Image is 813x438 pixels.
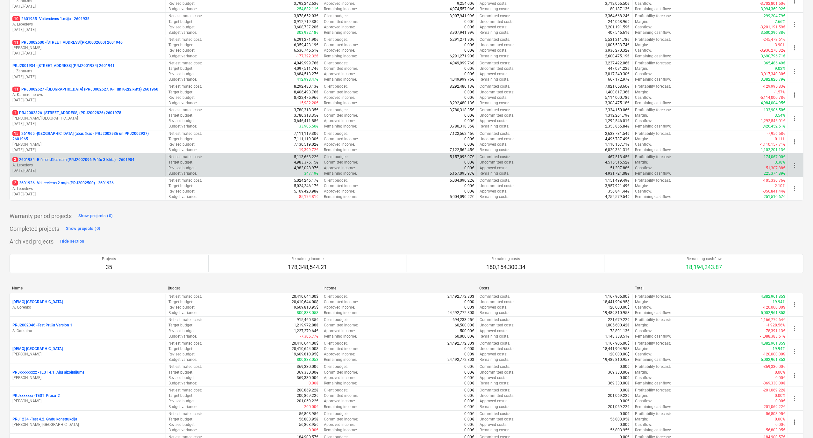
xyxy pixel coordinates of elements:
[294,136,318,142] p: 7,111,119.30€
[605,100,630,106] p: 3,308,475.18€
[12,168,163,173] p: [DATE] - [DATE]
[294,19,318,25] p: 3,912,719.38€
[168,136,193,142] p: Target budget :
[761,100,785,106] p: 4,984,004.95€
[635,30,671,35] p: Remaining cashflow :
[480,6,509,12] p: Remaining costs :
[12,180,18,186] span: 2
[12,92,163,98] p: A. Kamerdinerovs
[605,13,630,19] p: 3,364,668.24€
[480,107,510,113] p: Committed costs :
[605,1,630,6] p: 3,712,055.50€
[324,154,348,160] p: Client budget :
[168,113,193,118] p: Target budget :
[480,13,510,19] p: Committed costs :
[635,118,652,124] p: Cashflow :
[12,16,163,33] div: 102601935 -Valterciems 1.māja - 2601935A. Lebedevs[DATE]-[DATE]
[635,6,671,12] p: Remaining cashflow :
[324,118,355,124] p: Approved income :
[791,185,798,193] span: more_vert
[324,147,357,153] p: Remaining income :
[480,100,509,106] p: Remaining costs :
[774,136,785,142] p: -0.11%
[12,422,163,427] p: [PERSON_NAME] [GEOGRAPHIC_DATA]
[168,19,193,25] p: Target budget :
[324,90,358,95] p: Committed income :
[294,71,318,77] p: 3,684,513.27€
[450,6,474,12] p: 4,074,557.06€
[168,142,196,147] p: Revised budget :
[791,114,798,122] span: more_vert
[480,147,509,153] p: Remaining costs :
[608,19,630,25] p: 244,068.96€
[297,124,318,129] p: 133,906.50€
[12,398,163,404] p: [PERSON_NAME]
[12,157,163,173] div: 32601984 -Blūmendāles nami(PRJ2002096 Prūšu 3 kārta) - 2601984A. Lebedevs[DATE]-[DATE]
[605,61,630,66] p: 3,237,422.06€
[760,142,785,147] p: -1,110,157.71€
[12,370,163,381] div: PRJxxxxxxxxx -TEST 4.1. Ailu aizpildijums[PERSON_NAME]
[168,71,196,77] p: Revised budget :
[168,160,193,165] p: Target budget :
[450,13,474,19] p: 3,907,941.99€
[761,77,785,82] p: 3,382,826.79€
[78,212,113,220] div: Show projects (0)
[450,100,474,106] p: 8,292,480.13€
[760,118,785,124] p: -1,292,546.01€
[610,6,630,12] p: 80,187.13€
[774,90,785,95] p: -1.57%
[763,37,785,42] p: -245,473.61€
[480,142,507,147] p: Approved costs :
[324,42,358,48] p: Committed income :
[324,6,357,12] p: Remaining income :
[464,19,474,25] p: 0.00€
[605,25,630,30] p: 3,201,191.59€
[168,42,193,48] p: Target budget :
[450,107,474,113] p: 3,780,318.35€
[450,54,474,59] p: 6,291,271.90€
[450,147,474,153] p: 7,122,562.45€
[12,16,20,21] span: 10
[791,395,798,402] span: more_vert
[324,131,348,136] p: Client budget :
[791,162,798,169] span: more_vert
[168,1,196,6] p: Revised budget :
[605,131,630,136] p: 2,633,731.54€
[464,118,474,124] p: 0.00€
[12,323,72,328] p: PRJ2002046 - Test Prūšu Version 1
[464,71,474,77] p: 0.00€
[605,118,630,124] p: 1,292,546.01€
[761,30,785,35] p: 3,500,396.38€
[605,142,630,147] p: 1,110,157.71€
[294,154,318,160] p: 5,113,663.22€
[64,223,102,234] button: Show projects (0)
[764,107,785,113] p: 133,906.50€
[297,30,318,35] p: 303,982.18€
[294,142,318,147] p: 7,130,519.02€
[12,131,163,142] p: 261965 - [GEOGRAPHIC_DATA] (abas ēkas - PRJ2002936 un PRJ2002937) 2601965
[480,154,510,160] p: Committed costs :
[12,299,63,305] p: [DEMO] [GEOGRAPHIC_DATA]
[12,180,114,186] p: 2601936 - Valterciems 2.māja (PRJ2002500) - 2601936
[324,19,358,25] p: Committed income :
[760,25,785,30] p: -3,201,191.59€
[635,124,671,129] p: Remaining cashflow :
[59,236,86,246] button: Hide section
[294,48,318,53] p: 6,536,745.51€
[605,54,630,59] p: 2,600,475.19€
[608,30,630,35] p: 407,545.61€
[791,68,798,75] span: more_vert
[168,6,197,12] p: Budget variance :
[324,71,355,77] p: Approved income :
[450,61,474,66] p: 4,049,999.76€
[12,131,163,153] div: 15261965 -[GEOGRAPHIC_DATA] (abas ēkas - PRJ2002936 un PRJ2002937) 2601965[PERSON_NAME][DATE]-[DATE]
[12,63,163,79] div: PRJ2001934 -[STREET_ADDRESS] (PRJ2001934) 2601941L. Zaharāns[DATE]-[DATE]
[12,328,163,334] p: S. Garkalna
[12,305,163,310] p: A. Gorenko
[605,147,630,153] p: 6,020,361.31€
[480,54,509,59] p: Remaining costs :
[760,95,785,100] p: -5,114,000.78€
[605,136,630,142] p: 4,496,787.49€
[294,37,318,42] p: 6,291,271.90€
[480,131,510,136] p: Committed costs :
